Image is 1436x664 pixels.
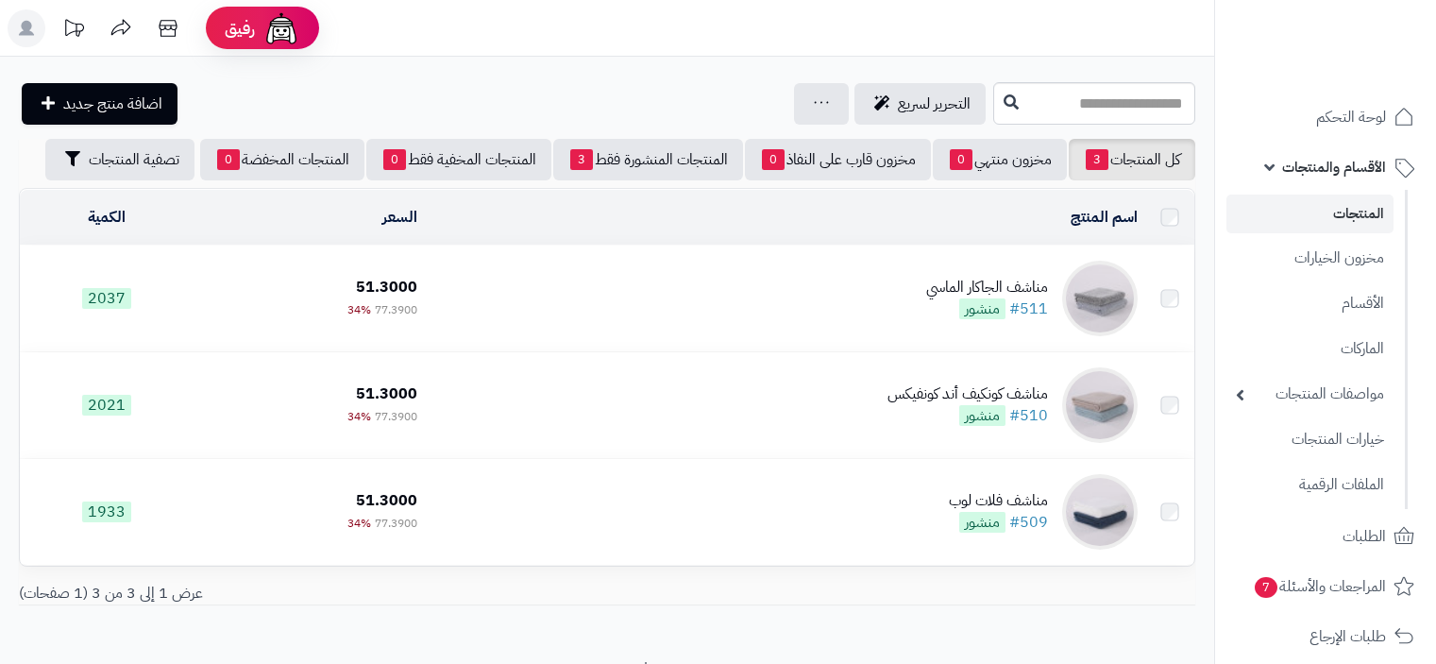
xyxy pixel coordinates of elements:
[225,17,255,40] span: رفيق
[1254,576,1278,599] span: 7
[949,490,1048,512] div: مناشف فلات لوب
[45,139,194,180] button: تصفية المنتجات
[1226,465,1394,505] a: الملفات الرقمية
[898,93,971,115] span: التحرير لسريع
[375,301,417,318] span: 77.3900
[553,139,743,180] a: المنتجات المنشورة فقط3
[1009,511,1048,534] a: #509
[570,149,593,170] span: 3
[1308,15,1418,55] img: logo-2.png
[217,149,240,170] span: 0
[1086,149,1108,170] span: 3
[356,276,417,298] span: 51.3000
[854,83,986,125] a: التحرير لسريع
[1226,419,1394,460] a: خيارات المنتجات
[1062,474,1138,550] img: مناشف فلات لوب
[383,149,406,170] span: 0
[1226,283,1394,324] a: الأقسام
[1226,514,1425,559] a: الطلبات
[89,148,179,171] span: تصفية المنتجات
[887,383,1048,405] div: مناشف كونكيف أند كونفيكس
[1226,614,1425,659] a: طلبات الإرجاع
[262,9,300,47] img: ai-face.png
[347,515,371,532] span: 34%
[1062,367,1138,443] img: مناشف كونكيف أند كونفيكس
[1226,238,1394,279] a: مخزون الخيارات
[82,502,131,522] span: 1933
[88,206,126,229] a: الكمية
[375,408,417,425] span: 77.3900
[745,139,931,180] a: مخزون قارب على النفاذ0
[5,583,607,604] div: عرض 1 إلى 3 من 3 (1 صفحات)
[1282,154,1386,180] span: الأقسام والمنتجات
[1309,623,1386,650] span: طلبات الإرجاع
[1071,206,1138,229] a: اسم المنتج
[1343,523,1386,550] span: الطلبات
[959,512,1005,533] span: منشور
[375,515,417,532] span: 77.3900
[356,383,417,405] span: 51.3000
[762,149,785,170] span: 0
[959,405,1005,426] span: منشور
[22,83,177,125] a: اضافة منتج جديد
[366,139,551,180] a: المنتجات المخفية فقط0
[1062,261,1138,336] img: مناشف الجاكار الماسي
[1069,139,1195,180] a: كل المنتجات3
[347,408,371,425] span: 34%
[1009,298,1048,320] a: #511
[933,139,1067,180] a: مخزون منتهي0
[959,298,1005,319] span: منشور
[950,149,972,170] span: 0
[200,139,364,180] a: المنتجات المخفضة0
[63,93,162,115] span: اضافة منتج جديد
[1226,374,1394,415] a: مواصفات المنتجات
[347,301,371,318] span: 34%
[50,9,97,52] a: تحديثات المنصة
[382,206,417,229] a: السعر
[1226,94,1425,140] a: لوحة التحكم
[82,395,131,416] span: 2021
[356,489,417,512] span: 51.3000
[1226,195,1394,233] a: المنتجات
[926,277,1048,298] div: مناشف الجاكار الماسي
[1226,564,1425,609] a: المراجعات والأسئلة7
[82,288,131,309] span: 2037
[1316,104,1386,130] span: لوحة التحكم
[1253,573,1386,600] span: المراجعات والأسئلة
[1009,404,1048,427] a: #510
[1226,329,1394,369] a: الماركات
